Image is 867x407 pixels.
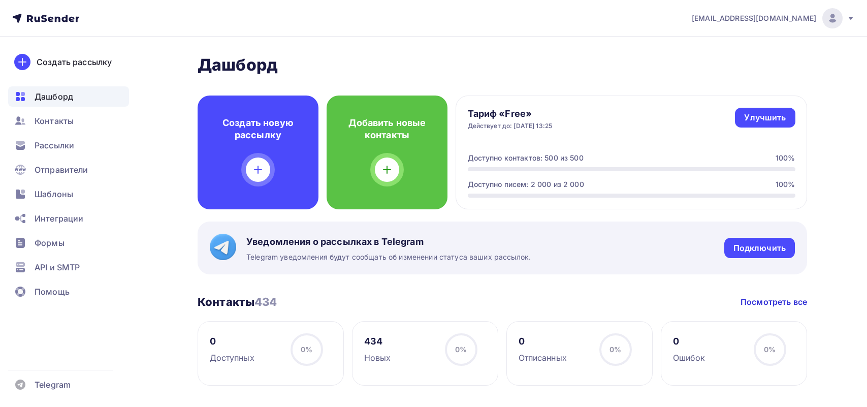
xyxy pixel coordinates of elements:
[198,295,277,309] h3: Контакты
[343,117,431,141] h4: Добавить новые контакты
[35,115,74,127] span: Контакты
[35,237,65,249] span: Формы
[364,335,391,348] div: 434
[455,345,467,354] span: 0%
[8,135,129,155] a: Рассылки
[246,236,531,248] span: Уведомления о рассылках в Telegram
[8,233,129,253] a: Формы
[35,90,73,103] span: Дашборд
[210,335,254,348] div: 0
[35,212,83,225] span: Интеграции
[35,139,74,151] span: Рассылки
[744,112,786,123] div: Улучшить
[609,345,621,354] span: 0%
[468,179,584,190] div: Доступно писем: 2 000 из 2 000
[776,153,795,163] div: 100%
[301,345,312,354] span: 0%
[8,111,129,131] a: Контакты
[519,335,567,348] div: 0
[35,261,80,273] span: API и SMTP
[37,56,112,68] div: Создать рассылку
[35,286,70,298] span: Помощь
[214,117,302,141] h4: Создать новую рассылку
[764,345,776,354] span: 0%
[735,108,795,128] a: Улучшить
[210,352,254,364] div: Доступных
[519,352,567,364] div: Отписанных
[468,153,584,163] div: Доступно контактов: 500 из 500
[246,252,531,262] span: Telegram уведомления будут сообщать об изменении статуса ваших рассылок.
[35,164,88,176] span: Отправители
[468,108,553,120] h4: Тариф «Free»
[733,242,786,254] div: Подключить
[198,55,807,75] h2: Дашборд
[8,86,129,107] a: Дашборд
[254,295,277,308] span: 434
[741,296,807,308] a: Посмотреть все
[364,352,391,364] div: Новых
[776,179,795,190] div: 100%
[692,8,855,28] a: [EMAIL_ADDRESS][DOMAIN_NAME]
[468,122,553,130] div: Действует до: [DATE] 13:25
[673,335,705,348] div: 0
[8,184,129,204] a: Шаблоны
[35,188,73,200] span: Шаблоны
[673,352,705,364] div: Ошибок
[692,13,816,23] span: [EMAIL_ADDRESS][DOMAIN_NAME]
[35,379,71,391] span: Telegram
[8,160,129,180] a: Отправители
